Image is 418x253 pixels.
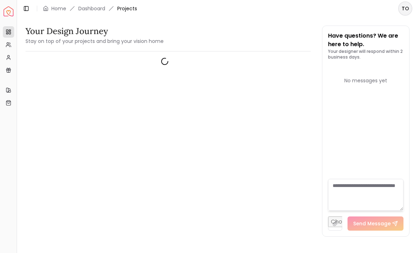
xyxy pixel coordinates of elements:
[78,5,105,12] a: Dashboard
[26,26,164,37] h3: Your Design Journey
[43,5,137,12] nav: breadcrumb
[4,6,13,16] img: Spacejoy Logo
[328,77,403,84] div: No messages yet
[117,5,137,12] span: Projects
[328,49,403,60] p: Your designer will respond within 2 business days.
[51,5,66,12] a: Home
[398,1,412,16] button: TO
[399,2,412,15] span: TO
[328,32,403,49] p: Have questions? We are here to help.
[26,38,164,45] small: Stay on top of your projects and bring your vision home
[4,6,13,16] a: Spacejoy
